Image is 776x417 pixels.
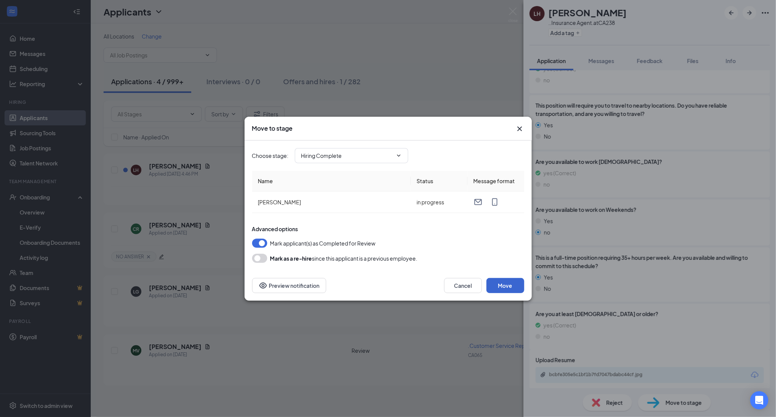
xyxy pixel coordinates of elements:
h3: Move to stage [252,124,293,133]
div: Open Intercom Messenger [750,391,768,409]
span: Choose stage : [252,151,289,160]
button: Cancel [444,278,482,293]
span: [PERSON_NAME] [258,199,301,205]
th: Message format [468,171,524,192]
div: since this applicant is a previous employee. [270,254,418,263]
td: in progress [411,192,468,213]
span: Mark applicant(s) as Completed for Review [270,239,376,248]
div: Advanced options [252,225,524,233]
th: Status [411,171,468,192]
svg: MobileSms [490,198,499,207]
svg: Email [474,198,483,207]
svg: ChevronDown [396,153,402,159]
th: Name [252,171,411,192]
svg: Cross [515,124,524,133]
b: Mark as a re-hire [270,255,312,262]
button: Move [486,278,524,293]
svg: Eye [259,281,268,290]
button: Preview notificationEye [252,278,326,293]
button: Close [515,124,524,133]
